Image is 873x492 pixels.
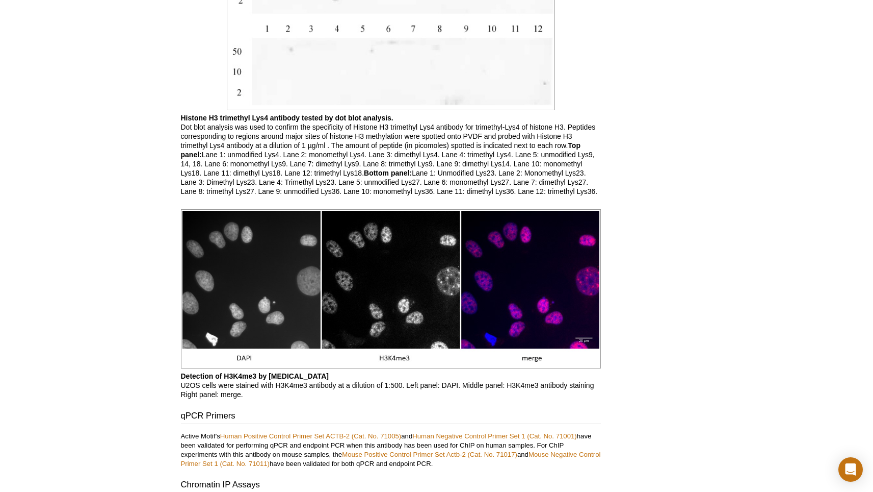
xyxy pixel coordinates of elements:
[181,410,601,424] h3: qPCR Primers
[220,432,401,440] a: Human Positive Control Primer Set ACTB-2 (Cat. No. 71005)
[838,457,863,482] div: Open Intercom Messenger
[181,372,329,380] b: Detection of H3K4me3 by [MEDICAL_DATA]
[181,141,580,159] b: Top panel:
[181,114,393,122] b: Histone H3 trimethyl Lys4 antibody tested by dot blot analysis.
[181,451,601,468] a: Mouse Negative Control Primer Set 1 (Cat. No. 71011)
[412,432,577,440] a: Human Negative Control Primer Set 1 (Cat. No. 71001)
[181,372,601,399] p: U2OS cells were stained with H3K4me3 antibody at a dilution of 1:500. Left panel: DAPI. Middle pa...
[364,169,412,177] b: Bottom panel:
[342,451,517,458] a: Mouse Positive Control Primer Set Actb-2 (Cat. No. 71017)
[181,113,601,196] p: Dot blot analysis was used to confirm the specificity of Histone H3 trimethyl Lys4 antibody for t...
[181,432,601,469] p: Active Motif's and have been validated for performing qPCR and endpoint PCR when this antibody ha...
[181,209,601,369] img: Histone H3K4me3 antibody (pAb) tested by immunofluorescence.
